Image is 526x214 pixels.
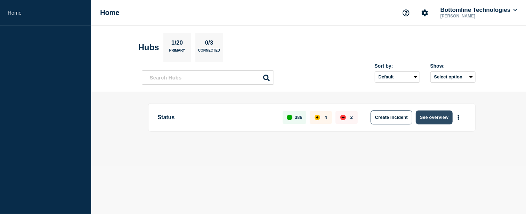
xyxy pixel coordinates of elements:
p: 0/3 [202,39,216,48]
p: 4 [325,115,327,120]
p: Primary [169,48,185,56]
div: down [340,115,346,120]
button: Account settings [418,6,432,20]
button: More actions [454,111,463,124]
h2: Hubs [138,43,159,52]
button: Bottomline Technologies [439,7,518,14]
button: Create incident [371,110,412,124]
button: See overview [416,110,453,124]
div: affected [315,115,320,120]
div: up [287,115,292,120]
h1: Home [100,9,120,17]
input: Search Hubs [142,70,274,85]
p: Connected [198,48,220,56]
button: Support [399,6,413,20]
div: Show: [430,63,476,69]
p: [PERSON_NAME] [439,14,511,18]
p: 386 [295,115,302,120]
div: Sort by: [375,63,420,69]
p: 1/20 [169,39,185,48]
select: Sort by [375,71,420,83]
button: Select option [430,71,476,83]
p: Status [158,110,275,124]
p: 2 [350,115,353,120]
